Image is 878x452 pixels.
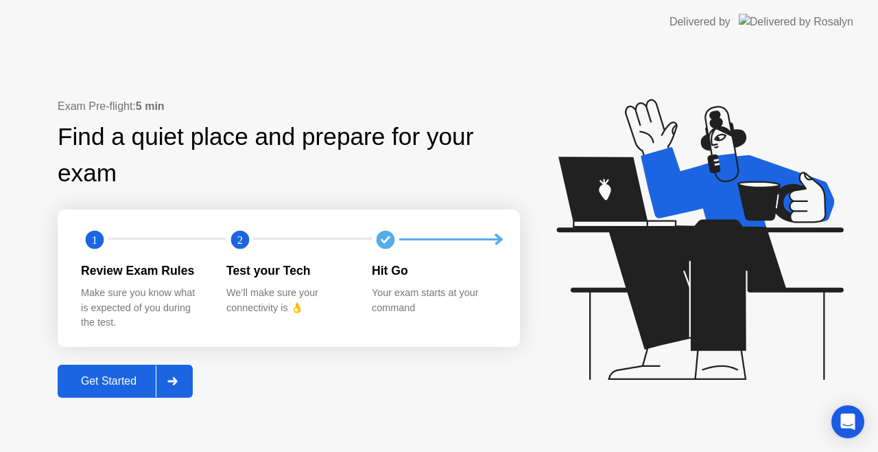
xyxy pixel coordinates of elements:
[81,262,204,280] div: Review Exam Rules
[81,286,204,330] div: Make sure you know what is expected of you during the test.
[58,98,520,115] div: Exam Pre-flight:
[831,405,864,438] div: Open Intercom Messenger
[372,286,495,315] div: Your exam starts at your command
[669,14,731,30] div: Delivered by
[237,233,243,246] text: 2
[226,286,350,315] div: We’ll make sure your connectivity is 👌
[58,119,520,192] div: Find a quiet place and prepare for your exam
[62,375,156,387] div: Get Started
[58,365,193,398] button: Get Started
[226,262,350,280] div: Test your Tech
[136,100,165,112] b: 5 min
[372,262,495,280] div: Hit Go
[739,14,853,30] img: Delivered by Rosalyn
[92,233,97,246] text: 1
